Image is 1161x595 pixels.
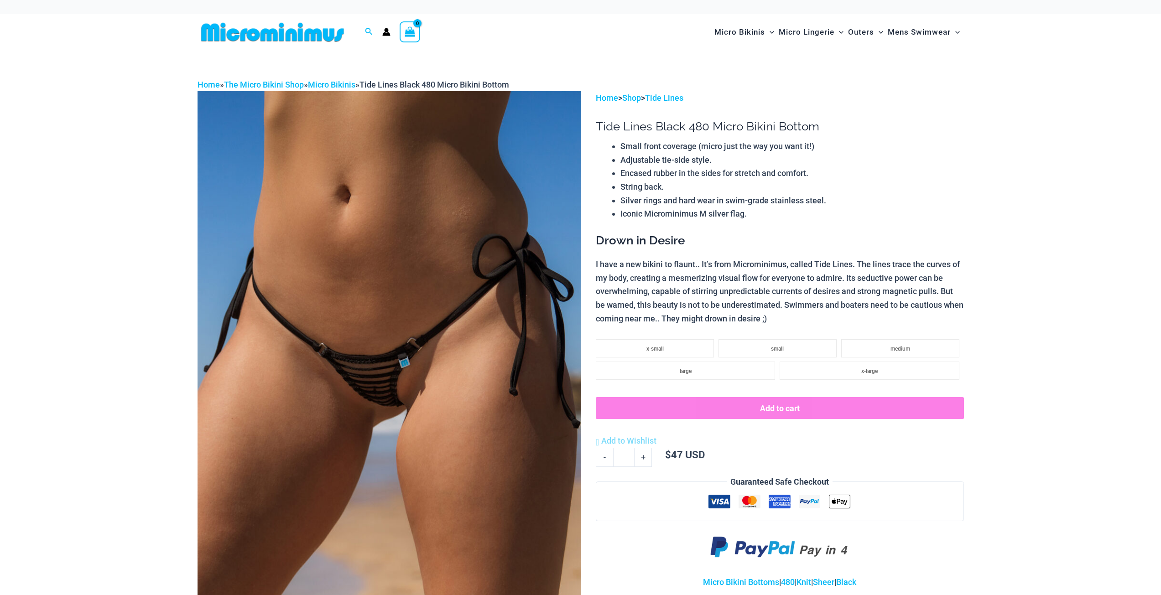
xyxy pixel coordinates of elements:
a: Home [198,80,220,89]
span: Menu Toggle [834,21,843,44]
a: Knit [797,577,811,587]
a: Micro LingerieMenu ToggleMenu Toggle [776,18,846,46]
li: large [596,362,775,380]
a: Micro Bikini Bottoms [703,577,779,587]
li: Adjustable tie-side style. [620,153,963,167]
span: x-small [646,346,664,352]
h1: Tide Lines Black 480 Micro Bikini Bottom [596,119,963,134]
a: + [635,448,652,467]
a: Black [836,577,856,587]
a: Add to Wishlist [596,434,656,448]
span: medium [890,346,910,352]
a: Account icon link [382,28,390,36]
p: | | | | [596,575,963,589]
h3: Drown in Desire [596,233,963,248]
span: Micro Bikinis [714,21,765,44]
li: x-large [780,362,959,380]
span: large [680,368,692,374]
span: Add to Wishlist [601,436,656,445]
a: Search icon link [365,26,373,38]
img: MM SHOP LOGO FLAT [198,22,348,42]
a: Micro BikinisMenu ToggleMenu Toggle [712,18,776,46]
nav: Site Navigation [711,17,964,47]
li: String back. [620,180,963,194]
span: Menu Toggle [874,21,883,44]
span: » » » [198,80,509,89]
span: Mens Swimwear [888,21,951,44]
p: > > [596,91,963,105]
a: Sheer [813,577,834,587]
a: Tide Lines [645,93,683,103]
span: Menu Toggle [951,21,960,44]
button: Add to cart [596,397,963,419]
span: Tide Lines Black 480 Micro Bikini Bottom [359,80,509,89]
a: The Micro Bikini Shop [224,80,304,89]
input: Product quantity [613,448,635,467]
span: $ [665,448,671,461]
li: Iconic Microminimus M silver flag. [620,207,963,221]
a: - [596,448,613,467]
span: Menu Toggle [765,21,774,44]
a: Shop [622,93,641,103]
li: Silver rings and hard wear in swim-grade stainless steel. [620,194,963,207]
a: 480 [781,577,795,587]
li: Encased rubber in the sides for stretch and comfort. [620,166,963,180]
a: Micro Bikinis [308,80,355,89]
a: View Shopping Cart, empty [400,21,421,42]
li: medium [841,339,959,357]
a: OutersMenu ToggleMenu Toggle [846,18,885,46]
a: Home [596,93,618,103]
p: I have a new bikini to flaunt.. It’s from Microminimus, called Tide Lines. The lines trace the cu... [596,258,963,326]
span: small [771,346,784,352]
span: Outers [848,21,874,44]
legend: Guaranteed Safe Checkout [727,475,833,489]
bdi: 47 USD [665,448,705,461]
li: Small front coverage (micro just the way you want it!) [620,140,963,153]
span: Micro Lingerie [779,21,834,44]
li: x-small [596,339,714,357]
a: Mens SwimwearMenu ToggleMenu Toggle [885,18,962,46]
span: x-large [861,368,878,374]
li: small [718,339,837,357]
